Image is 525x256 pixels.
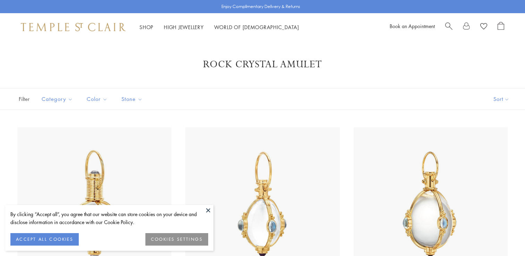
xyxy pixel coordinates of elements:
[139,23,299,32] nav: Main navigation
[480,22,487,32] a: View Wishlist
[214,24,299,31] a: World of [DEMOGRAPHIC_DATA]World of [DEMOGRAPHIC_DATA]
[83,95,113,103] span: Color
[145,233,208,246] button: COOKIES SETTINGS
[21,23,126,31] img: Temple St. Clair
[38,95,78,103] span: Category
[498,22,504,32] a: Open Shopping Bag
[221,3,300,10] p: Enjoy Complimentary Delivery & Returns
[139,24,153,31] a: ShopShop
[10,210,208,226] div: By clicking “Accept all”, you agree that our website can store cookies on your device and disclos...
[164,24,204,31] a: High JewelleryHigh Jewellery
[478,88,525,110] button: Show sort by
[10,233,79,246] button: ACCEPT ALL COOKIES
[445,22,452,32] a: Search
[116,91,148,107] button: Stone
[28,58,497,71] h1: Rock Crystal Amulet
[118,95,148,103] span: Stone
[390,23,435,29] a: Book an Appointment
[82,91,113,107] button: Color
[36,91,78,107] button: Category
